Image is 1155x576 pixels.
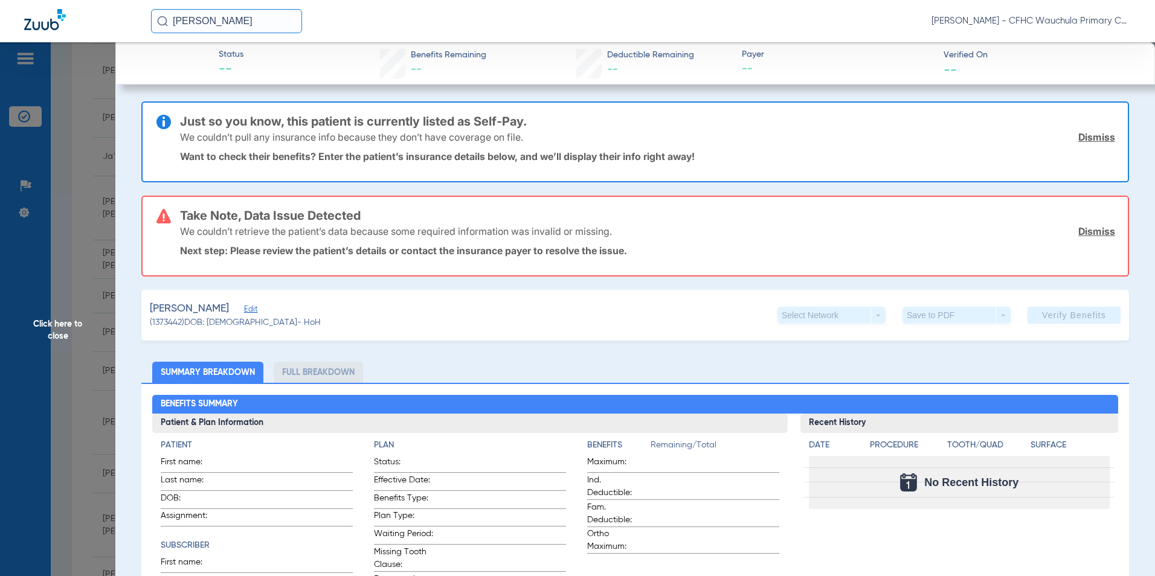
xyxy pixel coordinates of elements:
[374,474,433,490] span: Effective Date:
[180,150,1115,162] p: Want to check their benefits? Enter the patient’s insurance details below, and we’ll display thei...
[374,492,433,508] span: Benefits Type:
[374,439,566,452] h4: Plan
[24,9,66,30] img: Zuub Logo
[800,414,1118,433] h3: Recent History
[607,49,694,62] span: Deductible Remaining
[742,62,933,77] span: --
[587,439,651,452] h4: Benefits
[374,456,433,472] span: Status:
[180,115,1115,127] h3: Just so you know, this patient is currently listed as Self-Pay.
[150,316,321,329] span: (1373442) DOB: [DEMOGRAPHIC_DATA] - HoH
[809,439,860,456] app-breakdown-title: Date
[374,510,433,526] span: Plan Type:
[161,456,220,472] span: First name:
[161,539,353,552] h4: Subscriber
[161,439,353,452] h4: Patient
[931,15,1131,27] span: [PERSON_NAME] - CFHC Wauchula Primary Care Dental
[244,305,255,316] span: Edit
[152,414,788,433] h3: Patient & Plan Information
[411,64,422,75] span: --
[1031,439,1110,456] app-breakdown-title: Surface
[150,301,229,316] span: [PERSON_NAME]
[944,63,957,75] span: --
[219,48,243,61] span: Status
[161,492,220,508] span: DOB:
[180,245,1115,257] p: Next step: Please review the patient’s details or contact the insurance payer to resolve the issue.
[651,439,779,456] span: Remaining/Total
[151,9,302,33] input: Search for patients
[1078,225,1115,237] a: Dismiss
[742,48,933,61] span: Payer
[947,439,1026,452] h4: Tooth/Quad
[587,456,646,472] span: Maximum:
[411,49,486,62] span: Benefits Remaining
[180,210,1115,222] h3: Take Note, Data Issue Detected
[161,510,220,526] span: Assignment:
[161,556,220,572] span: First name:
[587,528,646,553] span: Ortho Maximum:
[944,49,1135,62] span: Verified On
[274,362,363,383] li: Full Breakdown
[180,131,523,143] p: We couldn’t pull any insurance info because they don’t have coverage on file.
[161,474,220,490] span: Last name:
[900,473,917,491] img: Calendar
[152,395,1119,414] h2: Benefits Summary
[1078,131,1115,143] a: Dismiss
[152,362,263,383] li: Summary Breakdown
[924,476,1018,488] span: No Recent History
[870,439,943,456] app-breakdown-title: Procedure
[374,528,433,544] span: Waiting Period:
[607,64,618,75] span: --
[180,225,612,237] p: We couldn’t retrieve the patient’s data because some required information was invalid or missing.
[587,474,646,499] span: Ind. Deductible:
[809,439,860,452] h4: Date
[156,209,171,223] img: error-icon
[374,546,433,571] span: Missing Tooth Clause:
[587,439,651,456] app-breakdown-title: Benefits
[1031,439,1110,452] h4: Surface
[587,501,646,526] span: Fam. Deductible:
[219,62,243,78] span: --
[947,439,1026,456] app-breakdown-title: Tooth/Quad
[156,115,171,129] img: info-icon
[157,16,168,27] img: Search Icon
[870,439,943,452] h4: Procedure
[1095,518,1155,576] iframe: Chat Widget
